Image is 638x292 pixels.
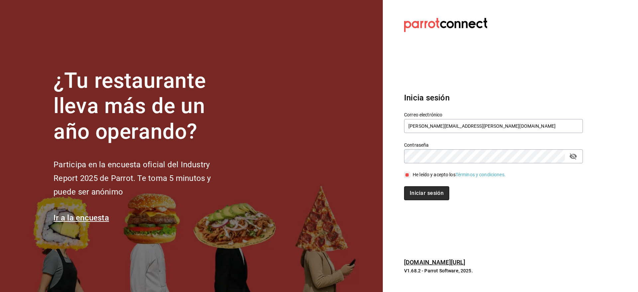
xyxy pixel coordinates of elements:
[413,171,506,178] div: He leído y acepto los
[53,213,109,222] a: Ir a la encuesta
[404,259,465,266] a: [DOMAIN_NAME][URL]
[53,68,233,145] h1: ¿Tu restaurante lleva más de un año operando?
[404,142,583,147] label: Contraseña
[404,112,583,117] label: Correo electrónico
[404,186,449,200] button: Iniciar sesión
[53,158,233,199] h2: Participa en la encuesta oficial del Industry Report 2025 de Parrot. Te toma 5 minutos y puede se...
[456,172,506,177] a: Términos y condiciones.
[568,151,579,162] button: passwordField
[404,119,583,133] input: Ingresa tu correo electrónico
[404,267,583,274] p: V1.68.2 - Parrot Software, 2025.
[404,92,583,104] h3: Inicia sesión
